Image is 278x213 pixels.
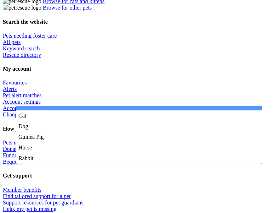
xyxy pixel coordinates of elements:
[3,45,40,51] a: Keyword search
[3,159,23,165] a: Bequests
[3,173,275,179] h4: Get support
[3,66,275,72] h4: My account
[3,140,57,146] a: Pets needing foster care
[3,126,275,132] h4: How you can help
[16,121,262,132] li: Dog
[3,5,41,11] img: petrescue logo
[3,200,84,206] a: Support resources for pet guardians
[3,146,19,152] a: Donate
[16,142,262,153] li: Horse
[3,80,27,86] a: Favourites
[3,19,275,25] h4: Search the website
[3,39,21,45] a: All pets
[3,187,41,193] a: Member benefits
[3,86,17,92] a: Alerts
[3,52,41,58] a: Rescue directory
[3,105,38,111] a: Account details
[3,206,57,212] a: Help, my pet is missing
[3,193,71,199] a: Find tailored support for a pet
[16,153,262,164] li: Rabbit
[16,110,262,121] li: Cat
[16,132,262,142] li: Guinea Pig
[3,152,25,158] a: Fundraise
[43,5,92,11] a: Browse for other pets
[3,92,41,98] a: Pet alert matches
[3,99,41,105] a: Account settings
[3,111,43,118] a: Change password
[3,33,57,39] a: Pets needing foster care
